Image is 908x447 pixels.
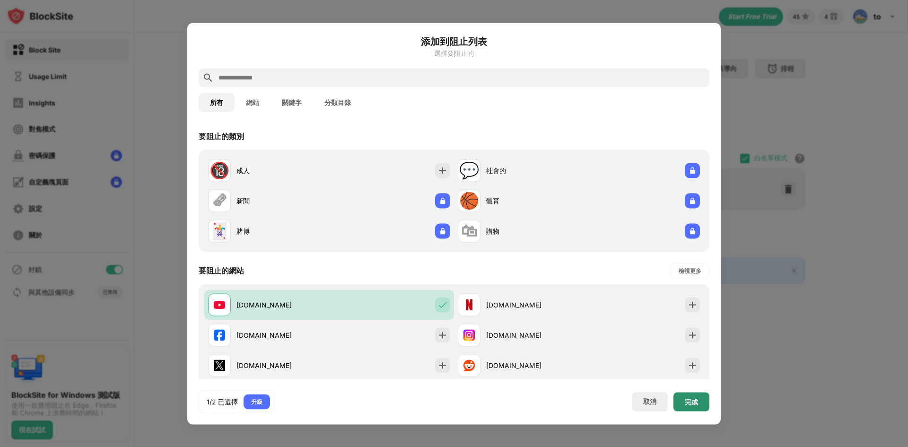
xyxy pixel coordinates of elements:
div: 🏀 [459,191,479,210]
div: 新聞 [236,196,329,206]
div: [DOMAIN_NAME] [486,300,579,310]
div: 🛍 [461,221,477,241]
div: 社會的 [486,166,579,175]
div: 🔞 [210,161,229,180]
img: favicons [463,359,475,371]
div: 要阻止的網站 [199,265,244,276]
img: favicons [463,299,475,310]
div: 完成 [685,398,698,405]
div: 購物 [486,226,579,236]
div: 選擇要阻止的 [199,49,709,57]
img: favicons [214,329,225,341]
div: 體育 [486,196,579,206]
div: [DOMAIN_NAME] [486,330,579,340]
img: search.svg [202,72,214,83]
div: 1/2 已選擇 [207,397,238,406]
button: 分類目錄 [313,93,362,112]
button: 所有 [199,93,235,112]
div: 🃏 [210,221,229,241]
h6: 添加到阻止列表 [199,34,709,48]
div: [DOMAIN_NAME] [236,360,329,370]
div: 💬 [459,161,479,180]
button: 網站 [235,93,271,112]
div: 檢視更多 [679,266,701,275]
img: favicons [214,299,225,310]
div: [DOMAIN_NAME] [236,300,329,310]
div: 賭博 [236,226,329,236]
div: 要阻止的類別 [199,131,244,141]
div: [DOMAIN_NAME] [486,360,579,370]
button: 關鍵字 [271,93,313,112]
div: 升級 [251,397,262,406]
div: 取消 [643,397,656,406]
img: favicons [214,359,225,371]
div: [DOMAIN_NAME] [236,330,329,340]
div: 成人 [236,166,329,175]
img: favicons [463,329,475,341]
div: 🗞 [211,191,227,210]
